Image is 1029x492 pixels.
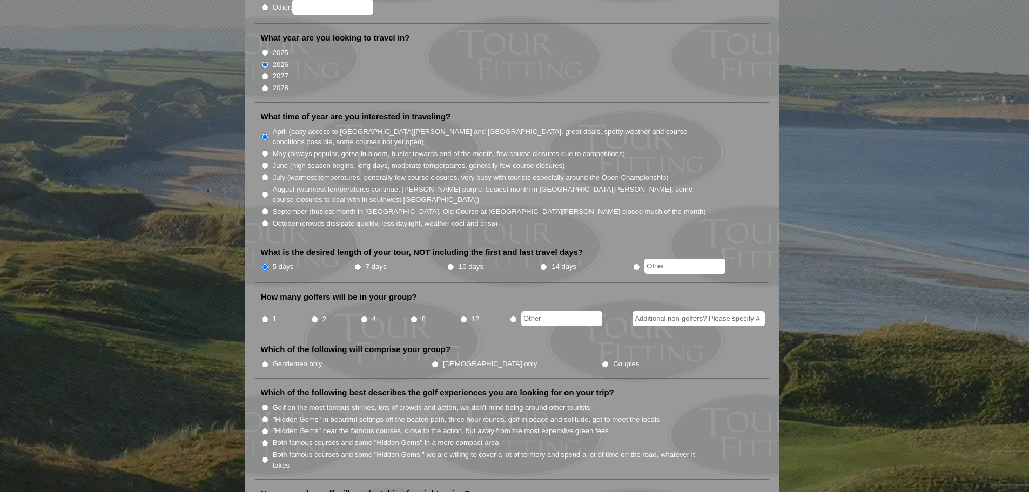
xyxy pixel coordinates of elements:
[273,71,288,82] label: 2027
[273,402,590,413] label: Golf on the most famous shrines, lots of crowds and action, we don't mind being around other tour...
[273,172,669,183] label: July (warmest temperatures, generally few course closures, very busy with tourists especially aro...
[273,426,609,436] label: "Hidden Gems" near the famous courses, close to the action, but away from the most expensive gree...
[273,414,660,425] label: "Hidden Gems" in beautiful settings off the beaten path, three hour rounds, golf in peace and sol...
[261,32,410,43] label: What year are you looking to travel in?
[273,184,707,205] label: August (warmest temperatures continue, [PERSON_NAME] purple, busiest month in [GEOGRAPHIC_DATA][P...
[261,292,417,302] label: How many golfers will be in your group?
[273,126,707,147] label: April (easy access to [GEOGRAPHIC_DATA][PERSON_NAME] and [GEOGRAPHIC_DATA], great deals, spotty w...
[552,261,576,272] label: 14 days
[261,387,614,398] label: Which of the following best describes the golf experiences you are looking for on your trip?
[273,160,565,171] label: June (high season begins, long days, moderate temperatures, generally few course closures)
[273,48,288,58] label: 2025
[273,314,277,325] label: 1
[372,314,376,325] label: 4
[422,314,426,325] label: 8
[459,261,483,272] label: 10 days
[273,218,498,229] label: October (crowds dissipate quickly, less daylight, weather cool and crisp)
[261,111,451,122] label: What time of year are you interested in traveling?
[644,259,725,274] input: Other
[521,311,602,326] input: Other
[443,359,537,369] label: [DEMOGRAPHIC_DATA] only
[273,206,706,217] label: September (busiest month in [GEOGRAPHIC_DATA], Old Course at [GEOGRAPHIC_DATA][PERSON_NAME] close...
[273,261,294,272] label: 5 days
[472,314,480,325] label: 12
[261,247,583,258] label: What is the desired length of your tour, NOT including the first and last travel days?
[261,344,451,355] label: Which of the following will comprise your group?
[322,314,326,325] label: 2
[273,449,707,470] label: Both famous courses and some "Hidden Gems," we are willing to cover a lot of territory and spend ...
[613,359,639,369] label: Couples
[273,149,625,159] label: May (always popular, gorse in bloom, busier towards end of the month, few course closures due to ...
[273,437,499,448] label: Both famous courses and some "Hidden Gems" in a more compact area
[366,261,387,272] label: 7 days
[633,311,765,326] input: Additional non-golfers? Please specify #
[273,59,288,70] label: 2026
[273,359,322,369] label: Gentlemen only
[273,83,288,93] label: 2028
